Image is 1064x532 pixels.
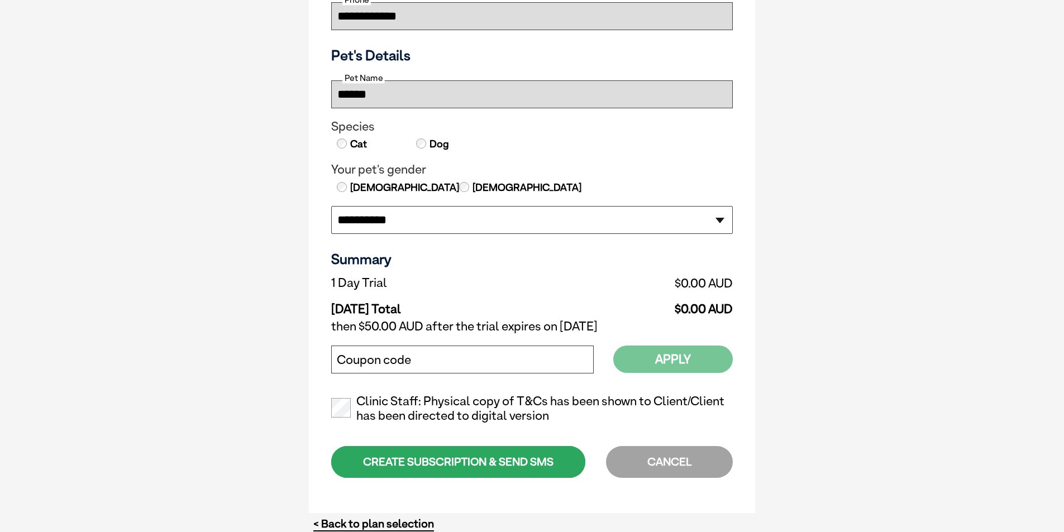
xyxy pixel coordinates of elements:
[331,162,733,177] legend: Your pet's gender
[331,398,351,418] input: Clinic Staff: Physical copy of T&Cs has been shown to Client/Client has been directed to digital ...
[613,346,733,373] button: Apply
[331,317,733,337] td: then $50.00 AUD after the trial expires on [DATE]
[337,353,411,367] label: Coupon code
[313,517,434,531] a: < Back to plan selection
[331,446,585,478] div: CREATE SUBSCRIPTION & SEND SMS
[327,47,737,64] h3: Pet's Details
[606,446,733,478] div: CANCEL
[331,119,733,134] legend: Species
[331,394,733,423] label: Clinic Staff: Physical copy of T&Cs has been shown to Client/Client has been directed to digital ...
[331,293,550,317] td: [DATE] Total
[550,273,733,293] td: $0.00 AUD
[331,273,550,293] td: 1 Day Trial
[550,293,733,317] td: $0.00 AUD
[331,251,733,267] h3: Summary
